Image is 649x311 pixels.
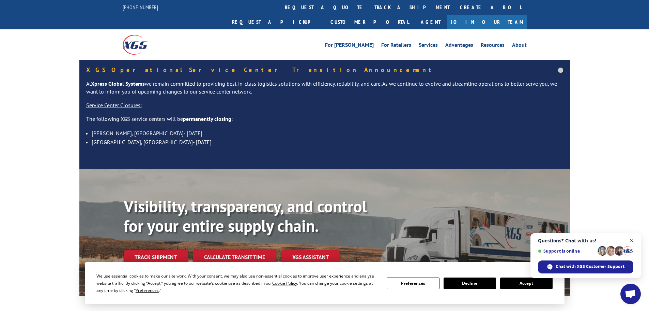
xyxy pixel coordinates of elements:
a: Calculate transit time [193,250,276,265]
span: Chat with XGS Customer Support [538,260,633,273]
strong: Xpress Global Systems [91,80,145,87]
a: About [512,42,527,50]
a: For [PERSON_NAME] [325,42,374,50]
p: The following XGS service centers will be : [86,115,563,129]
p: At we remain committed to providing best-in-class logistics solutions with efficiency, reliabilit... [86,80,563,102]
a: For Retailers [381,42,411,50]
button: Accept [500,278,553,289]
a: Track shipment [124,250,188,264]
a: [PHONE_NUMBER] [123,4,158,11]
h5: XGS Operational Service Center Transition Announcement [86,67,563,73]
a: Request a pickup [227,15,325,29]
a: Advantages [445,42,473,50]
span: Questions? Chat with us! [538,238,633,243]
b: Visibility, transparency, and control for your entire supply chain. [124,196,367,237]
a: Open chat [620,284,641,304]
li: [GEOGRAPHIC_DATA], [GEOGRAPHIC_DATA]- [DATE] [92,138,563,146]
li: [PERSON_NAME], [GEOGRAPHIC_DATA]- [DATE] [92,129,563,138]
button: Decline [444,278,496,289]
span: Cookie Policy [272,280,297,286]
a: Join Our Team [447,15,527,29]
button: Preferences [387,278,439,289]
div: Cookie Consent Prompt [85,262,565,304]
div: We use essential cookies to make our site work. With your consent, we may also use non-essential ... [96,272,378,294]
a: Resources [481,42,505,50]
a: Customer Portal [325,15,414,29]
strong: permanently closing [183,115,231,122]
u: Service Center Closures: [86,102,142,109]
span: Preferences [136,287,159,293]
span: Support is online [538,249,595,254]
a: Agent [414,15,447,29]
a: Services [419,42,438,50]
span: Chat with XGS Customer Support [556,264,624,270]
a: XGS ASSISTANT [281,250,340,265]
